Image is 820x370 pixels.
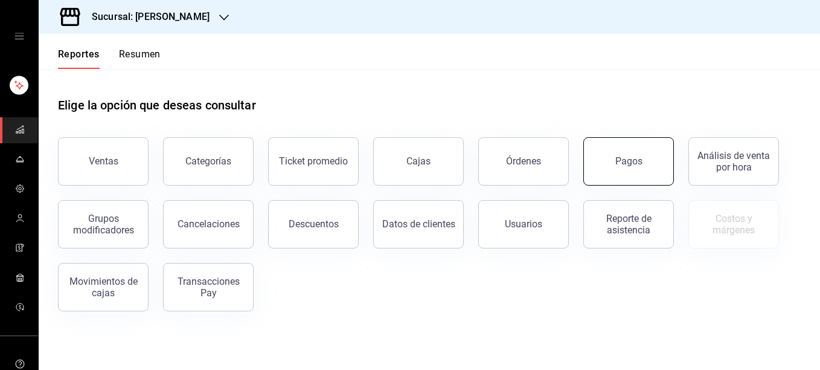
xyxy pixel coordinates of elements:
button: Descuentos [268,200,359,248]
button: Reportes [58,48,100,69]
button: Contrata inventarios para ver este reporte [688,200,779,248]
div: Usuarios [505,218,542,230]
button: open drawer [14,31,24,41]
div: Pagos [615,155,642,167]
div: Grupos modificadores [66,213,141,236]
button: Usuarios [478,200,569,248]
div: Cajas [406,154,431,169]
div: navigation tabs [58,48,161,69]
button: Pagos [583,137,674,186]
div: Movimientos de cajas [66,276,141,299]
div: Categorías [185,155,231,167]
button: Análisis de venta por hora [688,137,779,186]
div: Análisis de venta por hora [696,150,771,173]
div: Reporte de asistencia [591,213,666,236]
button: Transacciones Pay [163,263,254,311]
button: Resumen [119,48,161,69]
button: Órdenes [478,137,569,186]
h3: Sucursal: [PERSON_NAME] [82,10,210,24]
button: Categorías [163,137,254,186]
button: Ventas [58,137,149,186]
div: Costos y márgenes [696,213,771,236]
button: Movimientos de cajas [58,263,149,311]
div: Descuentos [289,218,339,230]
div: Ventas [89,155,118,167]
button: Grupos modificadores [58,200,149,248]
button: Reporte de asistencia [583,200,674,248]
div: Órdenes [506,155,541,167]
div: Datos de clientes [382,218,455,230]
h1: Elige la opción que deseas consultar [58,96,256,114]
button: Datos de clientes [373,200,464,248]
a: Cajas [373,137,464,186]
button: Cancelaciones [163,200,254,248]
div: Ticket promedio [279,155,348,167]
div: Transacciones Pay [171,276,246,299]
div: Cancelaciones [178,218,240,230]
button: Ticket promedio [268,137,359,186]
